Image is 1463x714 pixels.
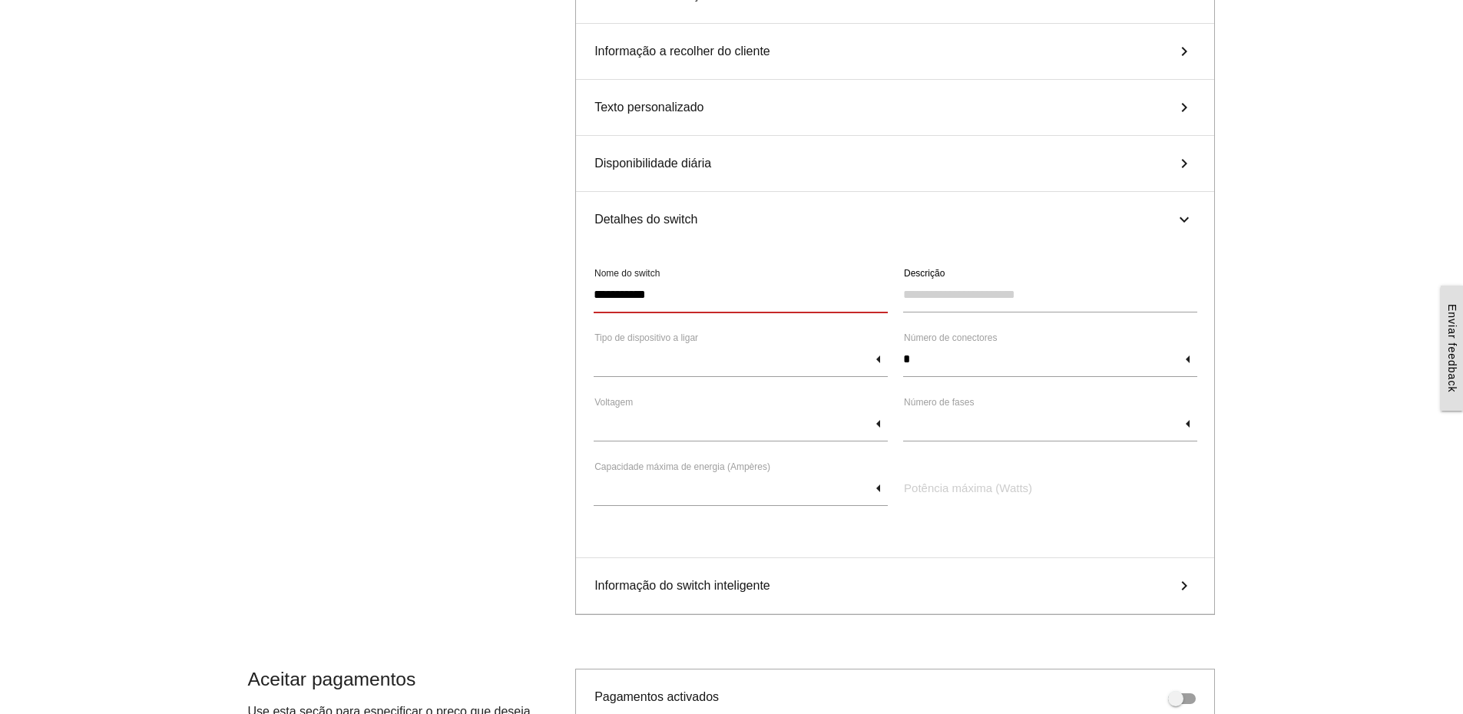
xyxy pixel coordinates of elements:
[1173,577,1196,595] i: keyboard_arrow_right
[904,480,1032,497] label: Potência máxima (Watts)
[1173,42,1196,61] i: keyboard_arrow_right
[594,331,698,345] label: Tipo de dispositivo a ligar
[248,669,416,689] span: Aceitar pagamentos
[594,577,770,595] span: Informação do switch inteligente
[594,395,633,409] label: Voltagem
[594,154,711,173] span: Disponibilidade diária
[1173,154,1196,173] i: keyboard_arrow_right
[594,210,697,229] span: Detalhes do switch
[594,690,719,703] span: Pagamentos activados
[594,460,770,474] label: Capacidade máxima de energia (Ampères)
[1175,208,1193,231] i: keyboard_arrow_right
[594,42,770,61] span: Informação a recolher do cliente
[904,331,997,345] label: Número de conectores
[1441,286,1463,411] a: Enviar feedback
[904,266,945,280] label: Descrição
[904,395,974,409] label: Número de fases
[594,98,703,117] span: Texto personalizado
[1173,98,1196,117] i: keyboard_arrow_right
[594,266,660,280] label: Nome do switch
